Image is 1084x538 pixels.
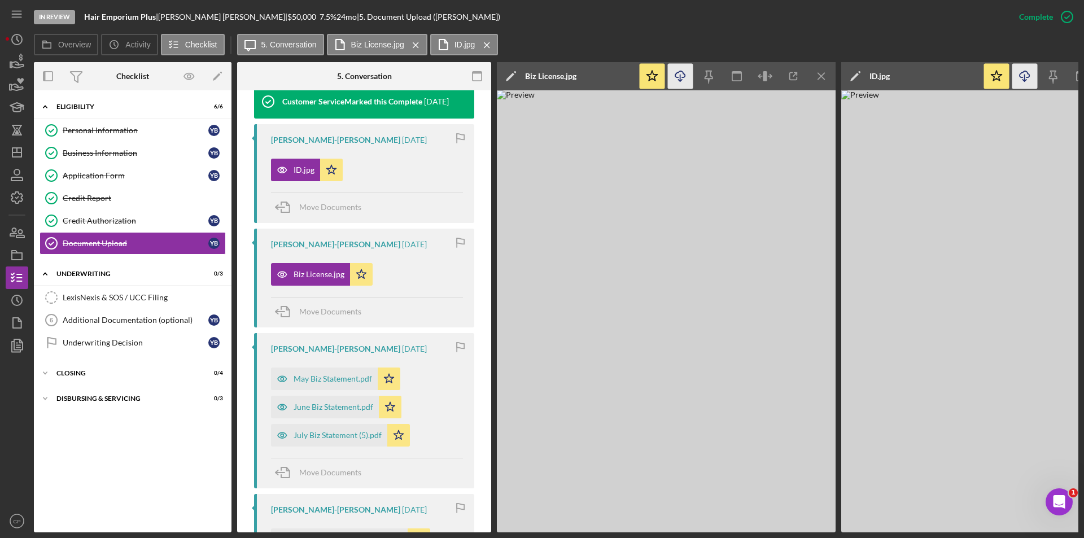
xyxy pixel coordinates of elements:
div: Biz License.jpg [525,72,576,81]
div: [PERSON_NAME]-[PERSON_NAME] [271,240,400,249]
div: Credit Report [63,194,225,203]
button: June Biz Statement.pdf [271,396,401,418]
div: Y B [208,125,220,136]
button: Move Documents [271,458,373,487]
text: CP [13,518,20,524]
a: Application FormYB [40,164,226,187]
div: Eligibility [56,103,195,110]
div: | 5. Document Upload ([PERSON_NAME]) [357,12,500,21]
div: 0 / 3 [203,395,223,402]
span: $50,000 [287,12,316,21]
button: CP [6,510,28,532]
div: [PERSON_NAME]-[PERSON_NAME] [271,505,400,514]
div: Credit Authorization [63,216,208,225]
time: 2025-08-26 02:24 [424,97,449,106]
button: May Biz Statement.pdf [271,368,400,390]
div: July Biz Statement (5).pdf [294,431,382,440]
time: 2025-08-20 20:03 [402,344,427,353]
button: Overview [34,34,98,55]
button: ID.jpg [271,159,343,181]
div: June Biz Statement.pdf [294,403,373,412]
div: Y B [208,238,220,249]
a: Underwriting DecisionYB [40,331,226,354]
div: [PERSON_NAME]-[PERSON_NAME] [271,344,400,353]
label: Checklist [185,40,217,49]
div: 0 / 3 [203,270,223,277]
div: Underwriting Decision [63,338,208,347]
div: 24 mo [336,12,357,21]
span: 1 [1069,488,1078,497]
button: Move Documents [271,298,373,326]
div: [PERSON_NAME] [PERSON_NAME] | [158,12,287,21]
div: In Review [34,10,75,24]
div: Disbursing & Servicing [56,395,195,402]
b: Hair Emporium Plus [84,12,156,21]
div: Customer Service Marked this Complete [282,97,422,106]
label: Activity [125,40,150,49]
div: ID.jpg [294,165,314,174]
button: Biz License.jpg [327,34,427,55]
div: Closing [56,370,195,377]
div: Y B [208,170,220,181]
div: ID.jpg [869,72,890,81]
iframe: Intercom live chat [1046,488,1073,515]
div: Underwriting [56,270,195,277]
button: Move Documents [271,193,373,221]
a: Business InformationYB [40,142,226,164]
time: 2025-08-20 20:08 [402,135,427,145]
div: Personal Information [63,126,208,135]
button: Checklist [161,34,225,55]
div: | [84,12,158,21]
button: Activity [101,34,158,55]
img: Preview [497,90,836,532]
span: Move Documents [299,202,361,212]
div: 5. Conversation [337,72,392,81]
div: 0 / 4 [203,370,223,377]
div: LexisNexis & SOS / UCC Filing [63,293,225,302]
button: Complete [1008,6,1078,28]
button: 5. Conversation [237,34,324,55]
div: Complete [1019,6,1053,28]
label: Overview [58,40,91,49]
div: Document Upload [63,239,208,248]
a: 6Additional Documentation (optional)YB [40,309,226,331]
button: July Biz Statement (5).pdf [271,424,410,447]
span: Move Documents [299,467,361,477]
label: 5. Conversation [261,40,317,49]
div: Y B [208,314,220,326]
div: [PERSON_NAME]-[PERSON_NAME] [271,135,400,145]
div: Business Information [63,148,208,158]
time: 2025-08-20 20:01 [402,505,427,514]
label: ID.jpg [454,40,475,49]
a: Credit AuthorizationYB [40,209,226,232]
time: 2025-08-20 20:07 [402,240,427,249]
div: May Biz Statement.pdf [294,374,372,383]
div: Y B [208,215,220,226]
a: LexisNexis & SOS / UCC Filing [40,286,226,309]
label: Biz License.jpg [351,40,404,49]
button: Biz License.jpg [271,263,373,286]
div: Biz License.jpg [294,270,344,279]
span: Move Documents [299,307,361,316]
a: Credit Report [40,187,226,209]
div: Y B [208,337,220,348]
div: Application Form [63,171,208,180]
button: ID.jpg [430,34,499,55]
div: Checklist [116,72,149,81]
div: Y B [208,147,220,159]
div: 6 / 6 [203,103,223,110]
div: Additional Documentation (optional) [63,316,208,325]
a: Document UploadYB [40,232,226,255]
a: Personal InformationYB [40,119,226,142]
tspan: 6 [50,317,53,323]
div: 7.5 % [320,12,336,21]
